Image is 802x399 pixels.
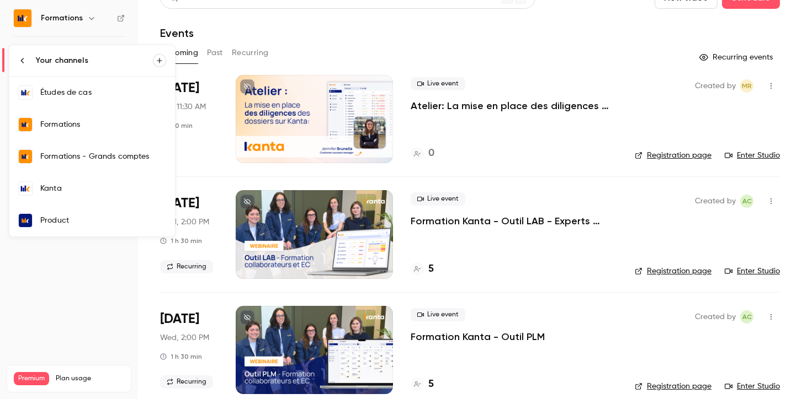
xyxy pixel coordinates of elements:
div: Formations - Grands comptes [40,151,166,162]
div: Études de cas [40,87,166,98]
div: Kanta [40,183,166,194]
img: Kanta [19,182,32,195]
div: Product [40,215,166,226]
img: Product [19,214,32,227]
div: Formations [40,119,166,130]
img: Études de cas [19,86,32,99]
div: Your channels [36,55,153,66]
img: Formations [19,118,32,131]
img: Formations - Grands comptes [19,150,32,163]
